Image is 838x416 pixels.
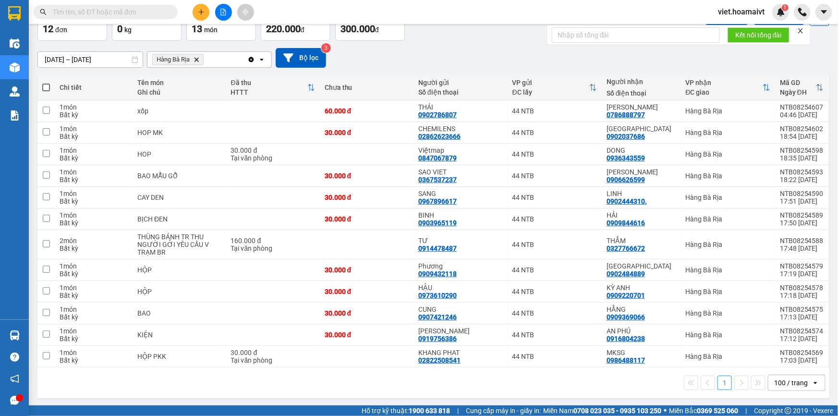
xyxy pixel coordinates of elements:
div: BỊCH ĐEN [137,215,221,223]
div: Chưa thu [325,84,409,91]
img: icon-new-feature [777,8,785,16]
div: BINH [418,211,503,219]
span: Hàng Bà Rịa, close by backspace [152,54,204,65]
div: 17:03 [DATE] [780,356,824,364]
div: NTB08254607 [780,103,824,111]
div: Số điện thoại [607,89,676,97]
div: HỘP [137,266,221,274]
div: 0909220701 [607,292,645,299]
div: xốp [137,107,221,115]
span: notification [10,374,19,383]
div: HOP [137,150,221,158]
div: 17:50 [DATE] [780,219,824,227]
svg: open [258,56,266,63]
input: Selected Hàng Bà Rịa. [206,55,206,64]
div: 0907421246 [418,313,457,321]
div: Hàng Bà Rịa [686,150,770,158]
div: 17:51 [DATE] [780,197,824,205]
strong: 0708 023 035 - 0935 103 250 [573,407,661,415]
span: kg [124,26,132,34]
span: file-add [220,9,227,15]
div: TƯ [418,237,503,245]
div: Bất kỳ [60,356,128,364]
div: Bất kỳ [60,219,128,227]
div: 44 NTB [512,172,597,180]
div: VP gửi [512,79,589,86]
div: Tại văn phòng [231,154,315,162]
div: 30.000 đ [231,147,315,154]
span: Kết nối tổng đài [735,30,782,40]
span: viet.hoamaivt [710,6,772,18]
div: BAO [137,309,221,317]
th: Toggle SortBy [681,75,775,100]
div: Bất kỳ [60,335,128,343]
div: NTB08254579 [780,262,824,270]
img: warehouse-icon [10,62,20,73]
span: 12 [43,23,53,35]
div: 44 NTB [512,107,597,115]
div: KỲ ANH [607,284,676,292]
div: Hàng Bà Rịa [686,288,770,295]
button: caret-down [815,4,832,21]
div: 0327766672 [607,245,645,252]
img: warehouse-icon [10,38,20,49]
div: Ngày ĐH [780,88,816,96]
div: CAY DEN [137,194,221,201]
div: 44 NTB [512,241,597,248]
img: solution-icon [10,110,20,121]
div: 30.000 đ [325,194,409,201]
span: Miền Nam [543,405,661,416]
div: NTB08254589 [780,211,824,219]
div: 60.000 đ [325,107,409,115]
input: Select a date range. [38,52,143,67]
div: SANG [418,190,503,197]
div: 1 món [60,125,128,133]
div: BAO MẪU GỖ [137,172,221,180]
div: Hàng Bà Rịa [686,107,770,115]
div: Bất kỳ [60,270,128,278]
div: Hàng Bà Rịa [686,215,770,223]
div: DONG [607,147,676,154]
div: 1 món [60,190,128,197]
span: aim [242,9,249,15]
div: 0914478487 [418,245,457,252]
div: Phương [418,262,503,270]
div: 30.000 đ [325,309,409,317]
span: đơn [55,26,67,34]
div: Bất kỳ [60,313,128,321]
div: Người gửi [418,79,503,86]
span: Miền Bắc [669,405,738,416]
div: 0936343559 [607,154,645,162]
div: 44 NTB [512,215,597,223]
div: 1 món [60,211,128,219]
button: plus [193,4,209,21]
div: 0367537237 [418,176,457,184]
div: 17:18 [DATE] [780,292,824,299]
div: NHAT THANH [607,168,676,176]
div: 30.000 đ [325,331,409,339]
div: Việtmap [418,147,503,154]
div: Hàng Bà Rịa [686,241,770,248]
div: 17:12 [DATE] [780,335,824,343]
div: THÁI [418,103,503,111]
div: 44 NTB [512,150,597,158]
div: NTB08254575 [780,306,824,313]
button: file-add [215,4,232,21]
div: HOP MK [137,129,221,136]
div: 0909369066 [607,313,645,321]
div: KHANG PHAT [418,349,503,356]
div: 0909844616 [607,219,645,227]
button: Kết nối tổng đài [728,27,789,43]
div: NTB08254590 [780,190,824,197]
span: | [745,405,747,416]
div: 30.000 đ [231,349,315,356]
span: 1 [783,4,787,11]
div: Ấn [607,262,676,270]
span: caret-down [820,8,828,16]
div: Hàng Bà Rịa [686,309,770,317]
div: hoang kim [418,327,503,335]
th: Toggle SortBy [226,75,320,100]
img: phone-icon [798,8,807,16]
div: 1 món [60,349,128,356]
div: 0919756386 [418,335,457,343]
